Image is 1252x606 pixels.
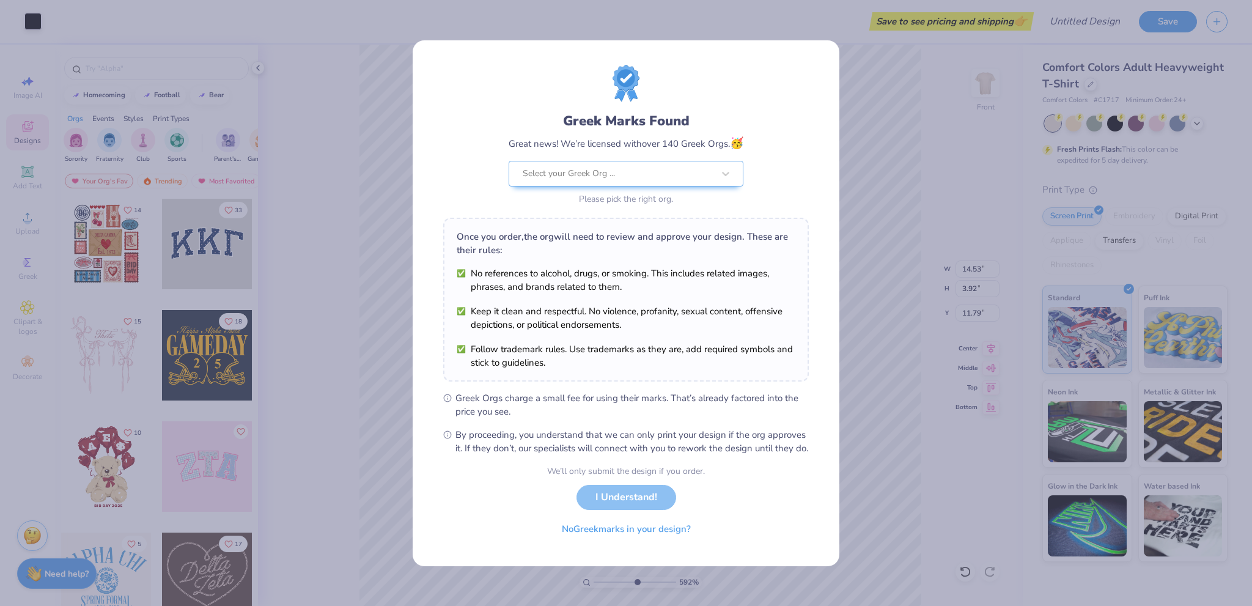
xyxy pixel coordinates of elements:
div: Once you order, the org will need to review and approve your design. These are their rules: [457,230,795,257]
span: Greek Orgs charge a small fee for using their marks. That’s already factored into the price you see. [455,391,809,418]
span: 🥳 [730,136,743,150]
div: Greek Marks Found [509,111,743,131]
li: Follow trademark rules. Use trademarks as they are, add required symbols and stick to guidelines. [457,342,795,369]
li: Keep it clean and respectful. No violence, profanity, sexual content, offensive depictions, or po... [457,305,795,331]
button: NoGreekmarks in your design? [551,517,701,542]
img: license-marks-badge.png [613,65,639,102]
span: By proceeding, you understand that we can only print your design if the org approves it. If they ... [455,428,809,455]
li: No references to alcohol, drugs, or smoking. This includes related images, phrases, and brands re... [457,267,795,294]
div: We’ll only submit the design if you order. [547,465,705,478]
div: Great news! We’re licensed with over 140 Greek Orgs. [509,135,743,152]
div: Please pick the right org. [509,193,743,205]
